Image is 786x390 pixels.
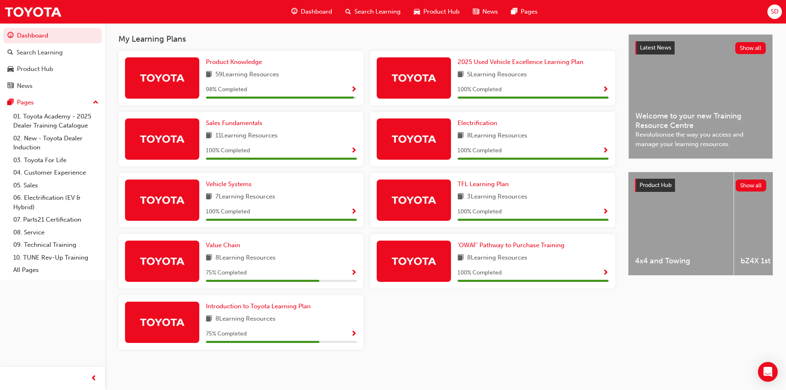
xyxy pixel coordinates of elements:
[206,241,243,250] a: Value Chain
[735,42,766,54] button: Show all
[215,131,278,141] span: 11 Learning Resources
[602,85,609,95] button: Show Progress
[206,302,314,311] a: Introduction to Toyota Learning Plan
[351,268,357,278] button: Show Progress
[628,34,773,159] a: Latest NewsShow allWelcome to your new Training Resource CentreRevolutionise the way you access a...
[7,99,14,106] span: pages-icon
[351,85,357,95] button: Show Progress
[351,146,357,156] button: Show Progress
[391,132,437,146] img: Trak
[635,256,727,266] span: 4x4 and Towing
[17,81,33,91] div: News
[351,331,357,338] span: Show Progress
[206,119,262,127] span: Sales Fundamentals
[458,268,502,278] span: 100 % Completed
[351,207,357,217] button: Show Progress
[206,131,212,141] span: book-icon
[758,362,778,382] div: Open Intercom Messenger
[206,303,311,310] span: Introduction to Toyota Learning Plan
[215,70,279,80] span: 59 Learning Resources
[10,226,102,239] a: 08. Service
[10,239,102,251] a: 09. Technical Training
[602,269,609,277] span: Show Progress
[458,241,568,250] a: 'OWAF' Pathway to Purchase Training
[602,268,609,278] button: Show Progress
[10,264,102,277] a: All Pages
[602,86,609,94] span: Show Progress
[458,85,502,95] span: 100 % Completed
[635,179,766,192] a: Product HubShow all
[139,315,185,329] img: Trak
[467,131,527,141] span: 8 Learning Resources
[767,5,782,19] button: SD
[118,34,615,44] h3: My Learning Plans
[10,213,102,226] a: 07. Parts21 Certification
[3,95,102,110] button: Pages
[10,154,102,167] a: 03. Toyota For Life
[458,207,502,217] span: 100 % Completed
[345,7,351,17] span: search-icon
[7,32,14,40] span: guage-icon
[635,41,766,54] a: Latest NewsShow all
[139,132,185,146] img: Trak
[602,146,609,156] button: Show Progress
[7,83,14,90] span: news-icon
[423,7,460,17] span: Product Hub
[339,3,407,20] a: search-iconSearch Learning
[206,207,250,217] span: 100 % Completed
[391,71,437,85] img: Trak
[17,98,34,107] div: Pages
[301,7,332,17] span: Dashboard
[10,132,102,154] a: 02. New - Toyota Dealer Induction
[602,147,609,155] span: Show Progress
[17,64,53,74] div: Product Hub
[3,45,102,60] a: Search Learning
[354,7,401,17] span: Search Learning
[391,254,437,268] img: Trak
[206,180,252,188] span: Vehicle Systems
[206,58,262,66] span: Product Knowledge
[467,253,527,263] span: 8 Learning Resources
[285,3,339,20] a: guage-iconDashboard
[407,3,466,20] a: car-iconProduct Hub
[458,253,464,263] span: book-icon
[206,118,266,128] a: Sales Fundamentals
[91,373,97,384] span: prev-icon
[351,208,357,216] span: Show Progress
[139,193,185,207] img: Trak
[10,110,102,132] a: 01. Toyota Academy - 2025 Dealer Training Catalogue
[458,119,497,127] span: Electrification
[458,57,587,67] a: 2025 Used Vehicle Excellence Learning Plan
[391,193,437,207] img: Trak
[215,192,275,202] span: 7 Learning Resources
[467,70,527,80] span: 5 Learning Resources
[139,71,185,85] img: Trak
[736,180,767,191] button: Show all
[467,192,527,202] span: 3 Learning Resources
[10,166,102,179] a: 04. Customer Experience
[458,58,583,66] span: 2025 Used Vehicle Excellence Learning Plan
[351,329,357,339] button: Show Progress
[458,131,464,141] span: book-icon
[17,48,63,57] div: Search Learning
[206,85,247,95] span: 98 % Completed
[635,130,766,149] span: Revolutionise the way you access and manage your learning resources.
[351,86,357,94] span: Show Progress
[206,314,212,324] span: book-icon
[351,269,357,277] span: Show Progress
[511,7,517,17] span: pages-icon
[458,146,502,156] span: 100 % Completed
[458,118,500,128] a: Electrification
[206,192,212,202] span: book-icon
[10,251,102,264] a: 10. TUNE Rev-Up Training
[206,146,250,156] span: 100 % Completed
[3,28,102,43] a: Dashboard
[414,7,420,17] span: car-icon
[93,97,99,108] span: up-icon
[206,241,240,249] span: Value Chain
[505,3,544,20] a: pages-iconPages
[291,7,297,17] span: guage-icon
[7,49,13,57] span: search-icon
[521,7,538,17] span: Pages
